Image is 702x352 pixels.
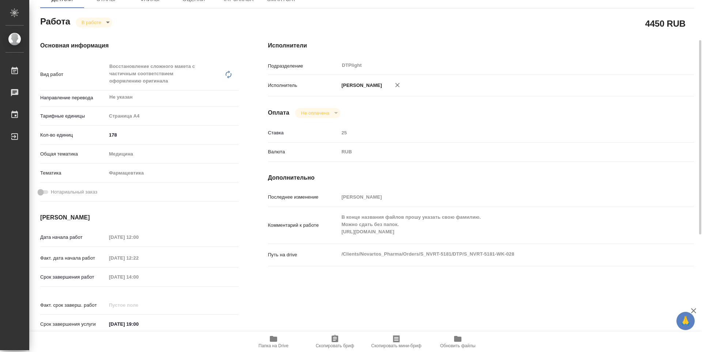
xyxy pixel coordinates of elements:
[243,332,304,352] button: Папка на Drive
[339,248,658,260] textarea: /Clients/Novartos_Pharma/Orders/S_NVRT-5181/DTP/S_NVRT-5181-WK-028
[339,146,658,158] div: RUB
[268,62,339,70] p: Подразделение
[268,82,339,89] p: Исполнитель
[268,108,290,117] h4: Оплата
[268,251,339,259] p: Путь на drive
[106,110,239,122] div: Страница А4
[40,94,106,102] p: Направление перевода
[268,173,694,182] h4: Дополнительно
[268,41,694,50] h4: Исполнители
[40,150,106,158] p: Общая тематика
[40,255,106,262] p: Факт. дата начала работ
[40,112,106,120] p: Тарифные единицы
[339,211,658,238] textarea: В конце названия файлов прошу указать свою фамилию. Можно сдать без папок. [URL][DOMAIN_NAME]
[366,332,427,352] button: Скопировать мини-бриф
[106,319,170,329] input: ✎ Введи что-нибудь
[339,127,658,138] input: Пустое поле
[268,148,339,156] p: Валюта
[339,192,658,202] input: Пустое поле
[679,313,692,329] span: 🙏
[316,343,354,348] span: Скопировать бриф
[40,169,106,177] p: Тематика
[40,273,106,281] p: Срок завершения работ
[106,253,170,263] input: Пустое поле
[106,232,170,242] input: Пустое поле
[268,194,339,201] p: Последнее изменение
[40,131,106,139] p: Кол-во единиц
[51,188,97,196] span: Нотариальный заказ
[258,343,288,348] span: Папка на Drive
[299,110,331,116] button: Не оплачена
[40,234,106,241] p: Дата начала работ
[106,300,170,310] input: Пустое поле
[371,343,421,348] span: Скопировать мини-бриф
[295,108,340,118] div: В работе
[106,148,239,160] div: Медицина
[40,71,106,78] p: Вид работ
[676,312,695,330] button: 🙏
[339,82,382,89] p: [PERSON_NAME]
[40,14,70,27] h2: Работа
[76,18,112,27] div: В работе
[106,167,239,179] div: Фармацевтика
[106,130,239,140] input: ✎ Введи что-нибудь
[106,272,170,282] input: Пустое поле
[440,343,476,348] span: Обновить файлы
[389,77,405,93] button: Удалить исполнителя
[427,332,488,352] button: Обновить файлы
[268,129,339,137] p: Ставка
[304,332,366,352] button: Скопировать бриф
[40,213,239,222] h4: [PERSON_NAME]
[645,17,686,30] h2: 4450 RUB
[40,41,239,50] h4: Основная информация
[79,19,103,26] button: В работе
[40,302,106,309] p: Факт. срок заверш. работ
[268,222,339,229] p: Комментарий к работе
[40,321,106,328] p: Срок завершения услуги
